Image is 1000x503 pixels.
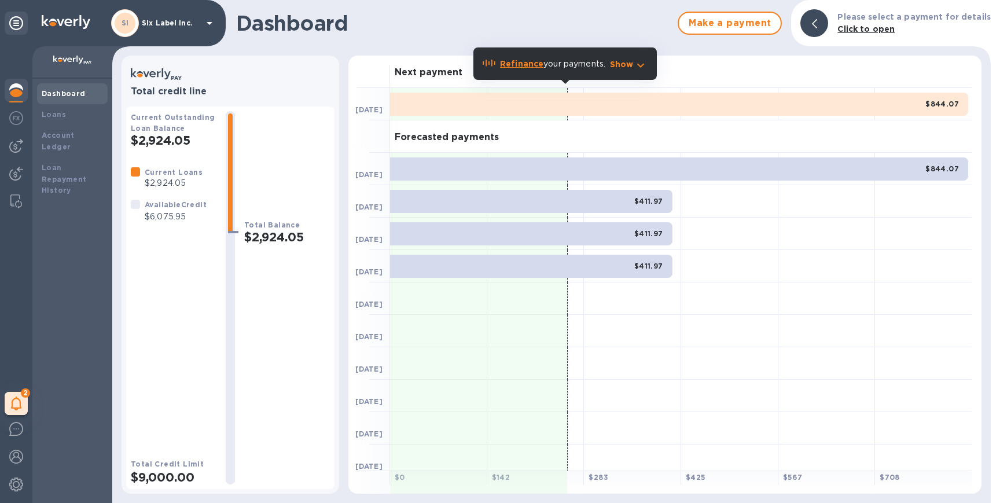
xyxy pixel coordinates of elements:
b: [DATE] [355,235,383,244]
b: [DATE] [355,170,383,179]
b: [DATE] [355,105,383,114]
b: Account Ledger [42,131,75,151]
b: $ 708 [880,473,900,482]
b: $411.97 [634,229,663,238]
b: Refinance [500,59,543,68]
b: $844.07 [925,100,959,108]
b: $844.07 [925,164,959,173]
p: your payments. [500,58,605,70]
span: 2 [21,388,30,398]
b: $ 425 [686,473,706,482]
b: $ 567 [783,473,803,482]
b: [DATE] [355,203,383,211]
b: Please select a payment for details [837,12,991,21]
h3: Forecasted payments [395,132,499,143]
img: Logo [42,15,90,29]
h2: $2,924.05 [244,230,330,244]
b: [DATE] [355,462,383,471]
b: Current Outstanding Loan Balance [131,113,215,133]
b: $411.97 [634,262,663,270]
b: [DATE] [355,300,383,309]
p: Show [610,58,634,70]
button: Make a payment [678,12,782,35]
b: SI [122,19,129,27]
b: Total Balance [244,221,300,229]
b: $ 283 [589,473,608,482]
b: [DATE] [355,332,383,341]
h2: $9,000.00 [131,470,216,484]
img: Foreign exchange [9,111,23,125]
b: Loans [42,110,66,119]
b: [DATE] [355,267,383,276]
b: Available Credit [145,200,207,209]
b: [DATE] [355,429,383,438]
p: $2,924.05 [145,177,203,189]
h2: $2,924.05 [131,133,216,148]
h3: Total credit line [131,86,330,97]
b: Click to open [837,24,895,34]
p: Six Label Inc. [142,19,200,27]
b: Dashboard [42,89,86,98]
b: [DATE] [355,365,383,373]
h1: Dashboard [236,11,672,35]
b: $411.97 [634,197,663,205]
span: Make a payment [688,16,771,30]
button: Show [610,58,648,70]
b: [DATE] [355,397,383,406]
b: Loan Repayment History [42,163,87,195]
div: Unpin categories [5,12,28,35]
h3: Next payment [395,67,462,78]
b: Current Loans [145,168,203,177]
b: Total Credit Limit [131,460,204,468]
p: $6,075.95 [145,211,207,223]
